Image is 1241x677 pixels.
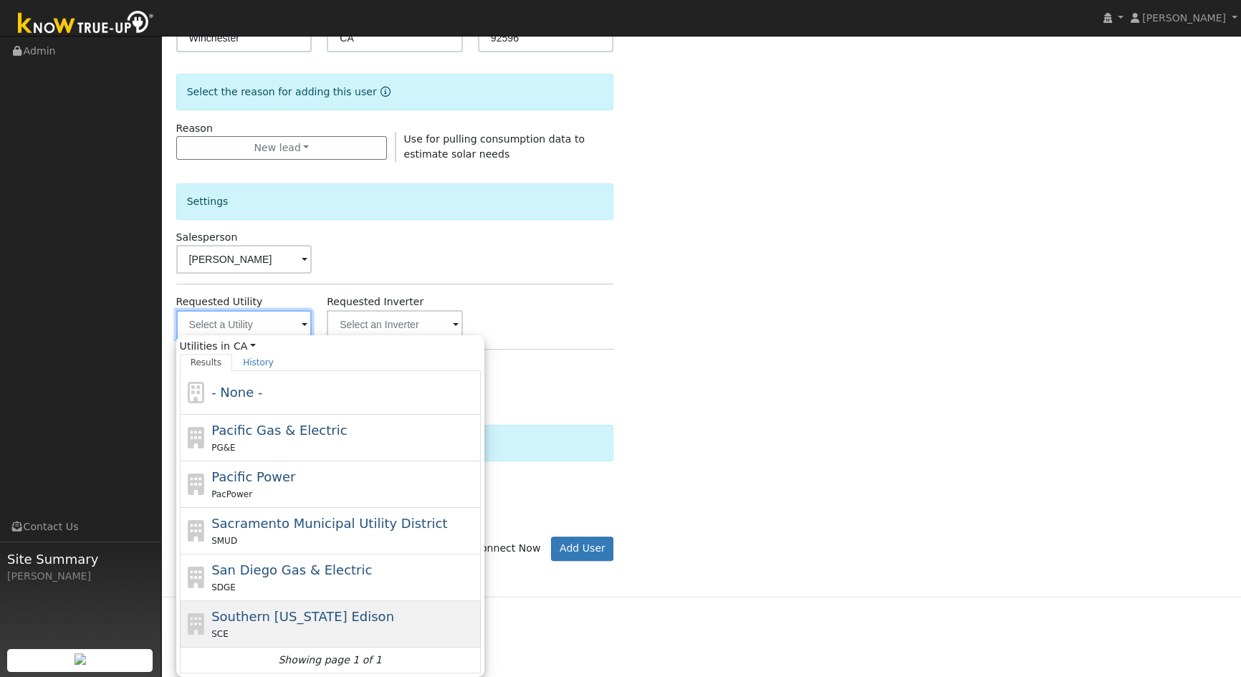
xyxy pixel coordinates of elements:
[377,86,390,97] a: Reason for new user
[7,569,153,584] div: [PERSON_NAME]
[11,8,161,40] img: Know True-Up
[180,354,233,371] a: Results
[176,74,614,110] div: Select the reason for adding this user
[75,653,86,665] img: retrieve
[460,541,540,556] label: Connect Now
[176,294,263,309] label: Requested Utility
[211,516,447,531] span: Sacramento Municipal Utility District
[211,443,235,453] span: PG&E
[211,536,237,546] span: SMUD
[232,354,284,371] a: History
[211,385,262,400] span: - None -
[176,310,312,339] input: Select a Utility
[234,339,256,354] a: CA
[211,469,295,484] span: Pacific Power
[403,133,584,160] span: Use for pulling consumption data to estimate solar needs
[176,230,238,245] label: Salesperson
[551,537,613,561] button: Add User
[176,245,312,274] input: Select a User
[327,310,463,339] input: Select an Inverter
[211,489,252,499] span: PacPower
[211,582,236,592] span: SDGE
[176,183,614,220] div: Settings
[211,609,394,624] span: Southern [US_STATE] Edison
[278,653,381,668] i: Showing page 1 of 1
[7,549,153,569] span: Site Summary
[211,629,229,639] span: SCE
[327,294,423,309] label: Requested Inverter
[176,136,388,160] button: New lead
[1142,12,1226,24] span: [PERSON_NAME]
[176,121,213,136] label: Reason
[211,423,347,438] span: Pacific Gas & Electric
[211,562,372,577] span: San Diego Gas & Electric
[180,339,481,354] span: Utilities in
